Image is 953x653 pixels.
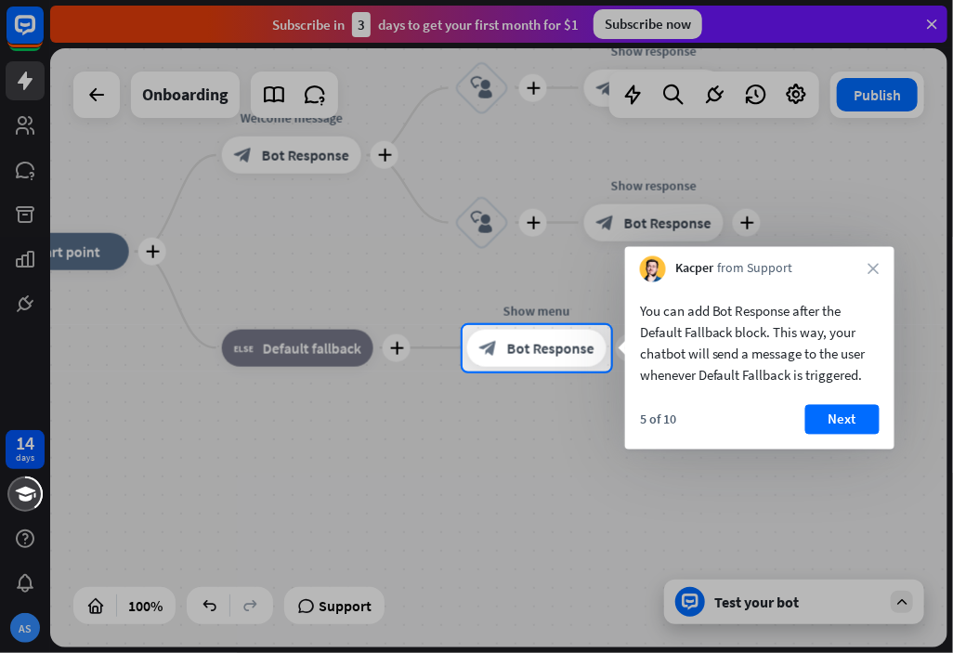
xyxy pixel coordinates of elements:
[868,264,880,275] i: close
[15,7,71,63] button: Open LiveChat chat widget
[805,405,880,435] button: Next
[675,260,713,279] span: Kacper
[640,301,880,386] div: You can add Bot Response after the Default Fallback block. This way, your chatbot will send a mes...
[479,339,498,358] i: block_bot_response
[640,411,676,428] div: 5 of 10
[507,339,594,358] span: Bot Response
[718,260,793,279] span: from Support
